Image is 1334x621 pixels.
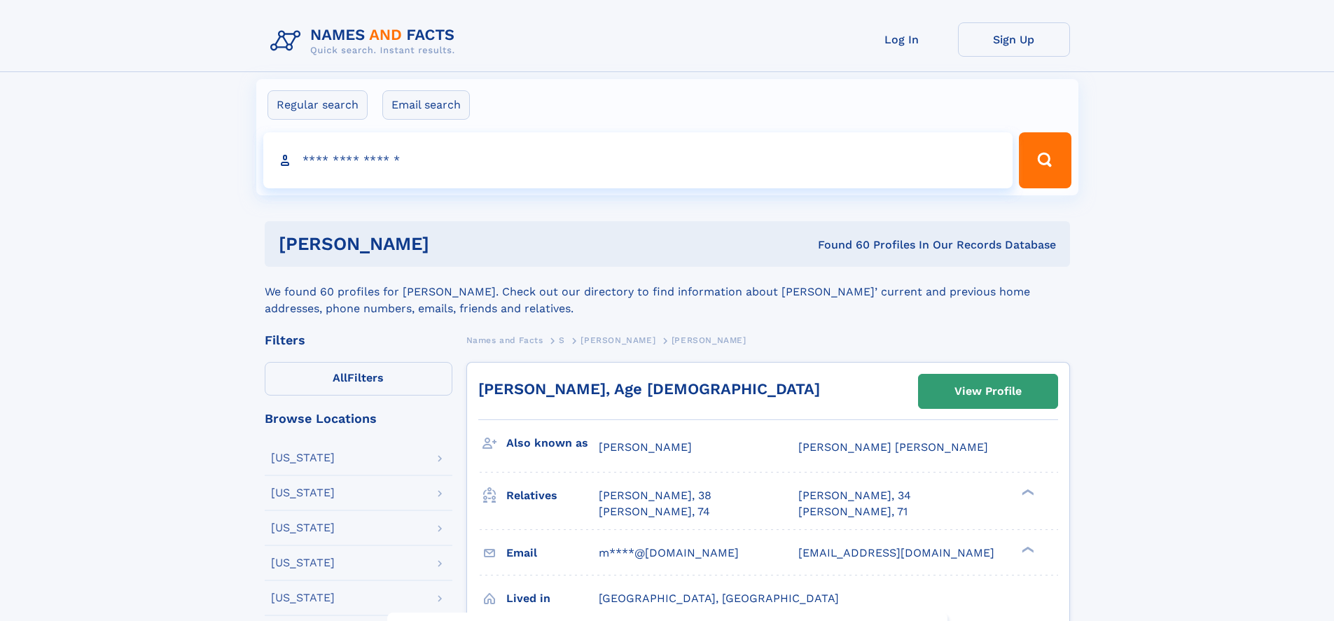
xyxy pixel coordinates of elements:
div: ❯ [1018,488,1035,497]
a: [PERSON_NAME], 38 [599,488,711,503]
a: [PERSON_NAME], 34 [798,488,911,503]
label: Regular search [268,90,368,120]
span: [PERSON_NAME] [599,440,692,454]
a: [PERSON_NAME], 71 [798,504,908,519]
div: View Profile [954,375,1022,407]
a: [PERSON_NAME] [581,331,655,349]
span: S [559,335,565,345]
div: Filters [265,334,452,347]
h3: Also known as [506,431,599,455]
button: Search Button [1019,132,1071,188]
span: [PERSON_NAME] [PERSON_NAME] [798,440,988,454]
img: Logo Names and Facts [265,22,466,60]
a: Sign Up [958,22,1070,57]
span: [EMAIL_ADDRESS][DOMAIN_NAME] [798,546,994,559]
a: Names and Facts [466,331,543,349]
a: [PERSON_NAME], Age [DEMOGRAPHIC_DATA] [478,380,820,398]
h3: Email [506,541,599,565]
h1: [PERSON_NAME] [279,235,624,253]
h3: Relatives [506,484,599,508]
div: [US_STATE] [271,592,335,603]
a: [PERSON_NAME], 74 [599,504,710,519]
div: [US_STATE] [271,487,335,498]
div: [US_STATE] [271,557,335,568]
h3: Lived in [506,587,599,610]
span: [GEOGRAPHIC_DATA], [GEOGRAPHIC_DATA] [599,592,839,605]
div: Browse Locations [265,412,452,425]
a: Log In [846,22,958,57]
input: search input [263,132,1013,188]
span: [PERSON_NAME] [581,335,655,345]
span: [PERSON_NAME] [672,335,746,345]
label: Email search [382,90,470,120]
a: View Profile [919,375,1057,408]
a: S [559,331,565,349]
div: We found 60 profiles for [PERSON_NAME]. Check out our directory to find information about [PERSON... [265,267,1070,317]
div: Found 60 Profiles In Our Records Database [623,237,1056,253]
span: All [333,371,347,384]
label: Filters [265,362,452,396]
div: ❯ [1018,545,1035,554]
div: [US_STATE] [271,522,335,533]
div: [US_STATE] [271,452,335,463]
